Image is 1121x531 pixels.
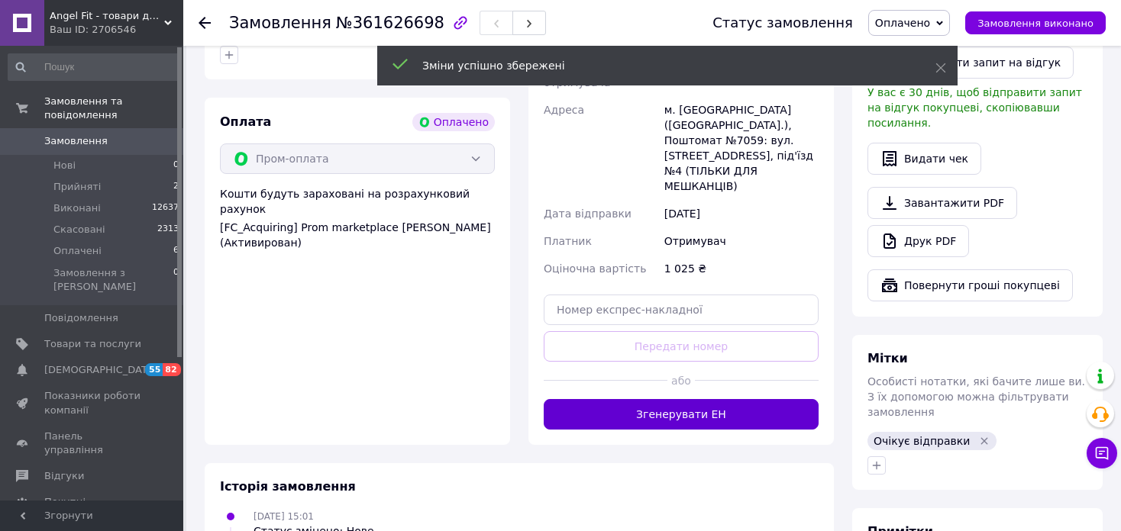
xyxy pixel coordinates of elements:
[152,201,179,215] span: 12637
[874,435,970,447] span: Очікує відправки
[667,373,695,388] span: або
[50,9,164,23] span: Angel Fit - товари для здоров'я, спорту та активного життя
[867,269,1073,301] button: Повернути гроші покупцеві
[220,186,495,250] div: Кошти будуть зараховані на розрахунковий рахунок
[53,180,101,194] span: Прийняті
[229,14,331,32] span: Замовлення
[163,363,180,376] span: 82
[44,95,183,122] span: Замовлення та повідомлення
[53,201,101,215] span: Виконані
[422,58,897,73] div: Зміни успішно збережені
[336,14,444,32] span: №361626698
[867,225,969,257] a: Друк PDF
[867,143,981,175] button: Видати чек
[867,351,908,365] span: Мітки
[173,180,179,194] span: 2
[1087,438,1117,468] button: Чат з покупцем
[544,262,646,275] span: Оціночна вартість
[661,227,822,255] div: Отримувач
[661,200,822,227] div: [DATE]
[53,244,102,258] span: Оплачені
[867,47,1074,79] button: Скопіювати запит на відгук
[978,435,990,447] svg: Видалити мітку
[220,479,356,494] span: Історія замовлення
[661,255,822,282] div: 1 025 ₴
[544,399,819,430] button: Згенерувати ЕН
[173,244,179,258] span: 6
[712,15,853,31] div: Статус замовлення
[8,53,180,81] input: Пошук
[412,113,495,131] div: Оплачено
[875,17,930,29] span: Оплачено
[44,311,118,325] span: Повідомлення
[544,294,819,325] input: Номер експрес-накладної
[544,235,592,247] span: Платник
[220,220,495,250] div: [FC_Acquiring] Prom marketplace [PERSON_NAME] (Активирован)
[867,187,1017,219] a: Завантажити PDF
[867,86,1082,129] span: У вас є 30 днів, щоб відправити запит на відгук покупцеві, скопіювавши посилання.
[544,208,632,220] span: Дата відправки
[44,430,141,457] span: Панель управління
[53,266,173,294] span: Замовлення з [PERSON_NAME]
[173,159,179,172] span: 0
[867,375,1085,418] span: Особисті нотатки, які бачите лише ви. З їх допомогою можна фільтрувати замовлення
[44,337,141,351] span: Товари та послуги
[173,266,179,294] span: 0
[157,223,179,237] span: 2313
[661,96,822,200] div: м. [GEOGRAPHIC_DATA] ([GEOGRAPHIC_DATA].), Поштомат №7059: вул. [STREET_ADDRESS], під'їзд №4 (ТІЛ...
[53,223,105,237] span: Скасовані
[44,389,141,417] span: Показники роботи компанії
[145,363,163,376] span: 55
[44,363,157,377] span: [DEMOGRAPHIC_DATA]
[50,23,183,37] div: Ваш ID: 2706546
[220,114,271,129] span: Оплата
[965,11,1106,34] button: Замовлення виконано
[53,159,76,172] span: Нові
[44,469,84,483] span: Відгуки
[544,104,584,116] span: Адреса
[44,495,86,509] span: Покупці
[199,15,211,31] div: Повернутися назад
[977,18,1094,29] span: Замовлення виконано
[254,511,314,522] span: [DATE] 15:01
[44,134,108,148] span: Замовлення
